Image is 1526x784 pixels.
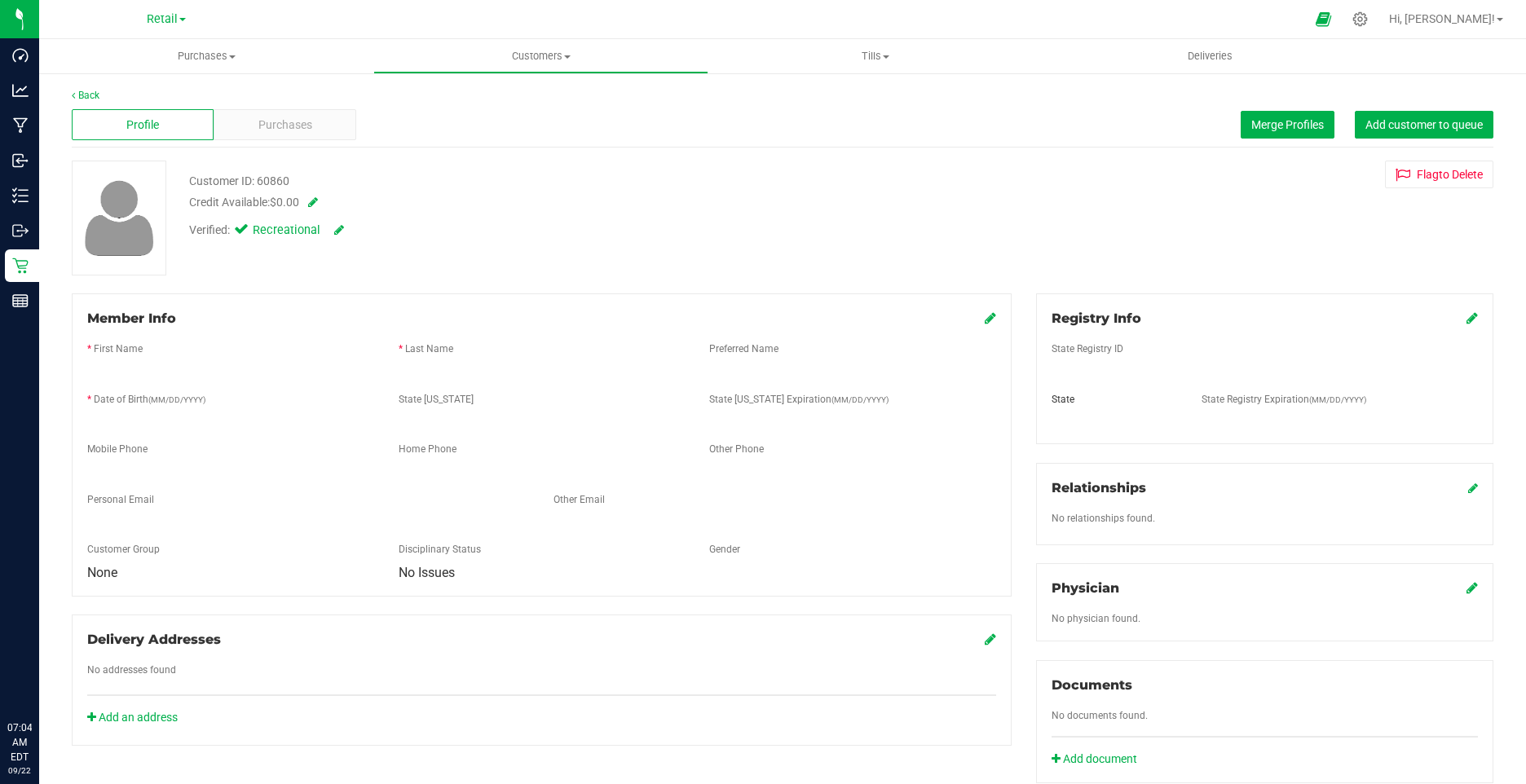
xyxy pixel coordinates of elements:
[39,49,373,64] span: Purchases
[87,311,176,326] span: Member Info
[708,39,1043,73] a: Tills
[399,392,474,407] label: State [US_STATE]
[1052,511,1155,526] label: No relationships found.
[87,632,221,647] span: Delivery Addresses
[87,442,148,456] label: Mobile Phone
[374,49,707,64] span: Customers
[405,341,453,356] label: Last Name
[7,720,32,764] p: 07:04 AM EDT
[7,764,32,777] p: 09/22
[1305,3,1342,35] span: Open Ecommerce Menu
[1052,613,1140,624] span: No physician found.
[12,117,29,134] inline-svg: Manufacturing
[39,39,373,73] a: Purchases
[253,222,318,240] span: Recreational
[1202,392,1366,407] label: State Registry Expiration
[12,82,29,99] inline-svg: Analytics
[1039,392,1189,407] div: State
[148,395,205,404] span: (MM/DD/YYYY)
[373,39,708,73] a: Customers
[709,542,740,557] label: Gender
[12,187,29,204] inline-svg: Inventory
[1241,111,1334,139] button: Merge Profiles
[1385,161,1493,188] button: Flagto Delete
[12,258,29,274] inline-svg: Retail
[12,47,29,64] inline-svg: Dashboard
[12,152,29,169] inline-svg: Inbound
[87,565,117,580] span: None
[126,117,159,134] span: Profile
[554,492,605,507] label: Other Email
[709,392,889,407] label: State [US_STATE] Expiration
[87,711,178,724] a: Add an address
[709,341,778,356] label: Preferred Name
[77,176,162,260] img: user-icon.png
[1365,118,1483,131] span: Add customer to queue
[94,341,143,356] label: First Name
[399,442,456,456] label: Home Phone
[1355,111,1493,139] button: Add customer to queue
[189,194,888,211] div: Credit Available:
[147,12,178,26] span: Retail
[258,117,312,134] span: Purchases
[1052,710,1148,721] span: No documents found.
[87,663,176,677] label: No addresses found
[1052,677,1132,693] span: Documents
[1350,11,1370,27] div: Manage settings
[399,565,455,580] span: No Issues
[399,542,481,557] label: Disciplinary Status
[12,293,29,309] inline-svg: Reports
[1052,341,1123,356] label: State Registry ID
[12,222,29,239] inline-svg: Outbound
[1166,49,1255,64] span: Deliveries
[94,392,205,407] label: Date of Birth
[831,395,889,404] span: (MM/DD/YYYY)
[189,173,289,190] div: Customer ID: 60860
[270,196,299,209] span: $0.00
[1043,39,1377,73] a: Deliveries
[72,90,99,101] a: Back
[1052,580,1119,596] span: Physician
[709,49,1042,64] span: Tills
[1309,395,1366,404] span: (MM/DD/YYYY)
[87,542,160,557] label: Customer Group
[1389,12,1495,25] span: Hi, [PERSON_NAME]!
[1251,118,1324,131] span: Merge Profiles
[709,442,764,456] label: Other Phone
[1052,480,1146,496] span: Relationships
[87,492,154,507] label: Personal Email
[189,222,344,240] div: Verified:
[1052,311,1141,326] span: Registry Info
[1052,751,1145,768] a: Add document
